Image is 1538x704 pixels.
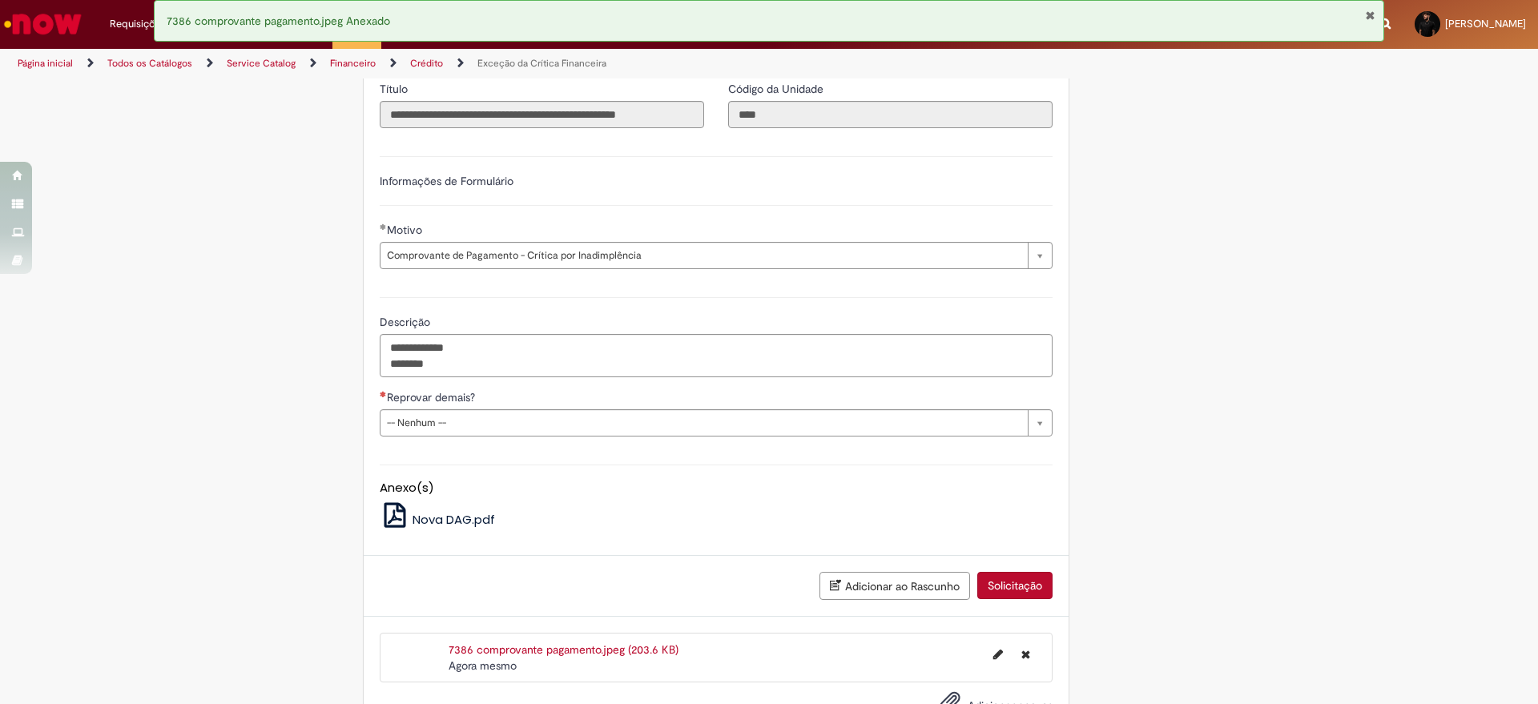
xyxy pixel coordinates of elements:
[380,174,513,188] label: Informações de Formulário
[330,57,376,70] a: Financeiro
[728,81,827,97] label: Somente leitura - Código da Unidade
[387,223,425,237] span: Motivo
[380,511,496,528] a: Nova DAG.pdf
[380,81,411,97] label: Somente leitura - Título
[227,57,296,70] a: Service Catalog
[380,391,387,397] span: Necessários
[18,57,73,70] a: Página inicial
[107,57,192,70] a: Todos os Catálogos
[1012,642,1040,667] button: Excluir 7386 comprovante pagamento.jpeg
[387,410,1020,436] span: -- Nenhum --
[2,8,84,40] img: ServiceNow
[167,14,390,28] span: 7386 comprovante pagamento.jpeg Anexado
[110,16,166,32] span: Requisições
[977,572,1053,599] button: Solicitação
[387,243,1020,268] span: Comprovante de Pagamento - Crítica por Inadimplência
[449,658,517,673] time: 27/08/2025 17:09:14
[1445,17,1526,30] span: [PERSON_NAME]
[12,49,1013,78] ul: Trilhas de página
[380,334,1053,377] textarea: Descrição
[728,101,1053,128] input: Código da Unidade
[380,101,704,128] input: Título
[819,572,970,600] button: Adicionar ao Rascunho
[380,82,411,96] span: Somente leitura - Título
[1365,9,1375,22] button: Fechar Notificação
[380,315,433,329] span: Descrição
[728,82,827,96] span: Somente leitura - Código da Unidade
[449,658,517,673] span: Agora mesmo
[380,223,387,230] span: Obrigatório Preenchido
[413,511,495,528] span: Nova DAG.pdf
[449,642,678,657] a: 7386 comprovante pagamento.jpeg (203.6 KB)
[984,642,1013,667] button: Editar nome de arquivo 7386 comprovante pagamento.jpeg
[410,57,443,70] a: Crédito
[380,481,1053,495] h5: Anexo(s)
[387,390,478,404] span: Reprovar demais?
[477,57,606,70] a: Exceção da Crítica Financeira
